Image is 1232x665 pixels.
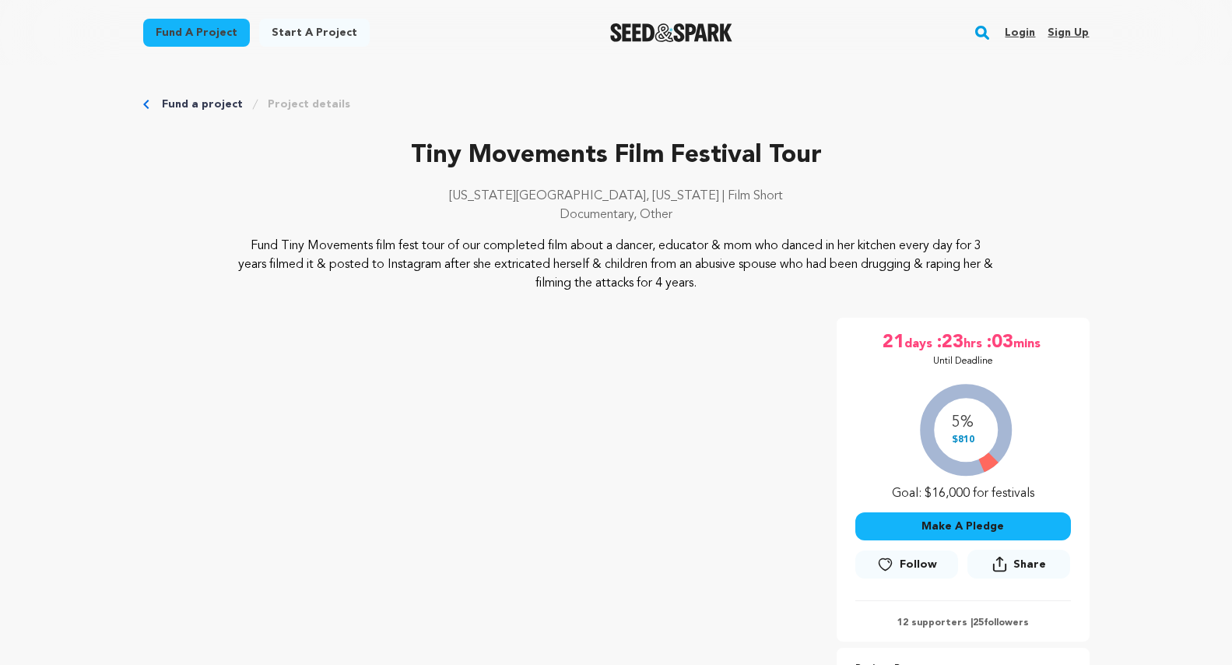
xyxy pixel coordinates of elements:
[963,330,985,355] span: hrs
[143,19,250,47] a: Fund a project
[900,557,937,572] span: Follow
[610,23,732,42] a: Seed&Spark Homepage
[610,23,732,42] img: Seed&Spark Logo Dark Mode
[259,19,370,47] a: Start a project
[904,330,935,355] span: days
[967,550,1070,585] span: Share
[855,551,958,579] a: Follow
[985,330,1013,355] span: :03
[1013,330,1044,355] span: mins
[143,137,1090,174] p: Tiny Movements Film Festival Tour
[855,512,1071,540] button: Make A Pledge
[268,97,350,112] a: Project details
[143,187,1090,206] p: [US_STATE][GEOGRAPHIC_DATA], [US_STATE] | Film Short
[162,97,243,112] a: Fund a project
[935,330,963,355] span: :23
[1013,557,1046,572] span: Share
[933,355,993,368] p: Until Deadline
[1005,20,1035,45] a: Login
[143,97,1090,112] div: Breadcrumb
[973,618,984,628] span: 25
[855,617,1071,629] p: 12 supporters | followers
[967,550,1070,579] button: Share
[237,237,995,293] p: Fund Tiny Movements film fest tour of our completed film about a dancer, educator & mom who dance...
[143,206,1090,224] p: Documentary, Other
[883,330,904,355] span: 21
[1048,20,1089,45] a: Sign up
